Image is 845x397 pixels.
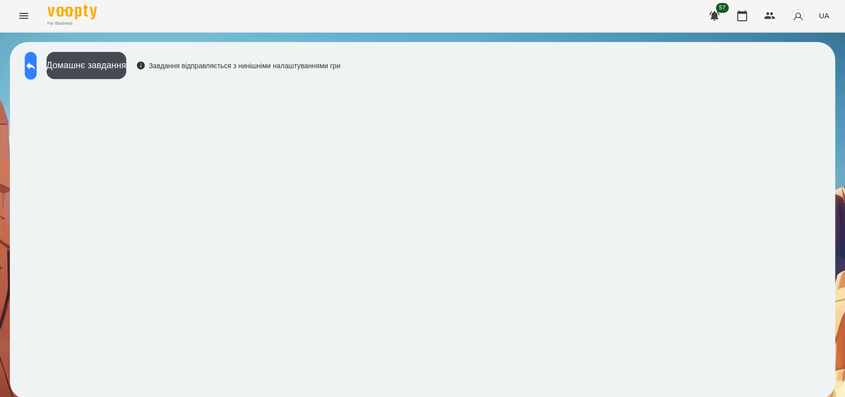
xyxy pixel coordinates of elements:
[815,6,833,25] button: UA
[48,5,97,19] img: Voopty Logo
[819,10,829,21] span: UA
[12,4,36,28] button: Menu
[716,3,729,13] span: 57
[48,20,97,27] span: For Business
[47,52,126,79] button: Домашнє завдання
[791,9,805,23] img: avatar_s.png
[136,61,341,71] div: Завдання відправляється з нинішніми налаштуваннями гри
